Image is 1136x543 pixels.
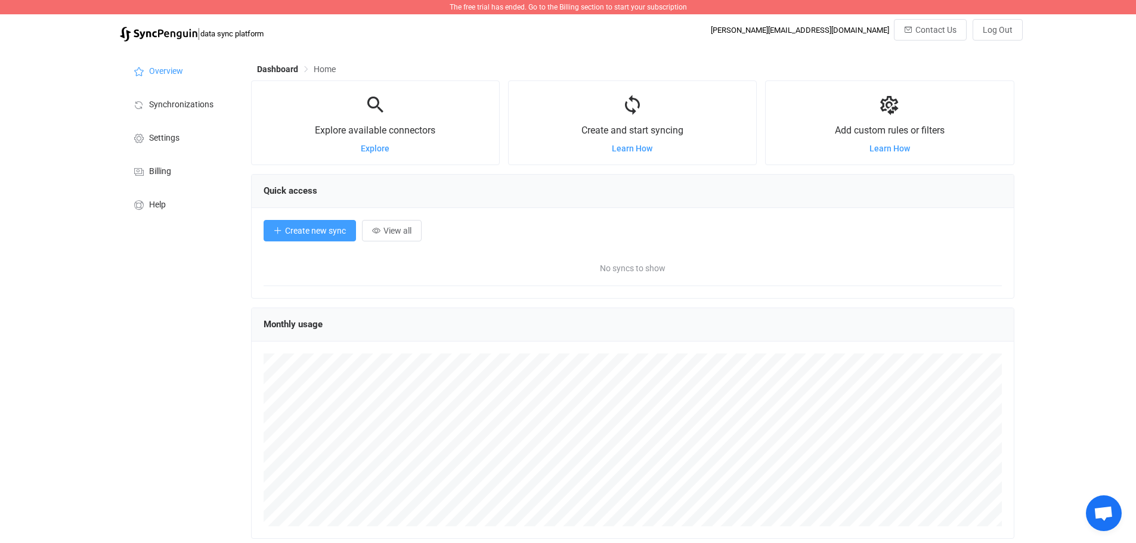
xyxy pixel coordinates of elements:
[1086,495,1122,531] div: Open chat
[264,319,323,330] span: Monthly usage
[120,187,239,221] a: Help
[383,226,411,235] span: View all
[894,19,967,41] button: Contact Us
[450,3,687,11] span: The free trial has ended. Go to the Billing section to start your subscription
[257,65,336,73] div: Breadcrumb
[149,100,213,110] span: Synchronizations
[581,125,683,136] span: Create and start syncing
[200,29,264,38] span: data sync platform
[149,67,183,76] span: Overview
[362,220,422,241] button: View all
[149,167,171,176] span: Billing
[361,144,389,153] a: Explore
[120,25,264,42] a: |data sync platform
[835,125,945,136] span: Add custom rules or filters
[915,25,957,35] span: Contact Us
[314,64,336,74] span: Home
[120,120,239,154] a: Settings
[315,125,435,136] span: Explore available connectors
[257,64,298,74] span: Dashboard
[120,87,239,120] a: Synchronizations
[197,25,200,42] span: |
[120,154,239,187] a: Billing
[264,185,317,196] span: Quick access
[149,200,166,210] span: Help
[285,226,346,235] span: Create new sync
[973,19,1023,41] button: Log Out
[983,25,1013,35] span: Log Out
[120,54,239,87] a: Overview
[149,134,179,143] span: Settings
[448,250,817,286] span: No syncs to show
[711,26,889,35] div: [PERSON_NAME][EMAIL_ADDRESS][DOMAIN_NAME]
[612,144,652,153] a: Learn How
[869,144,910,153] a: Learn How
[264,220,356,241] button: Create new sync
[120,27,197,42] img: syncpenguin.svg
